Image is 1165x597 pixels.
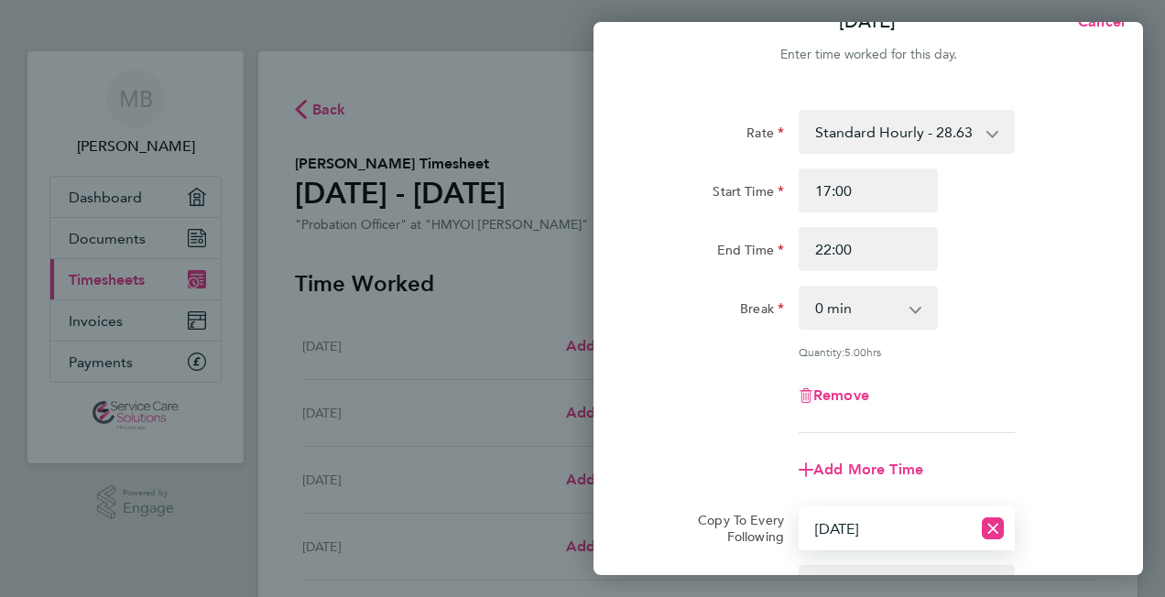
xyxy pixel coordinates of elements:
[713,183,784,205] label: Start Time
[813,461,923,478] span: Add More Time
[717,242,784,264] label: End Time
[593,44,1143,66] div: Enter time worked for this day.
[1072,13,1125,30] span: Cancel
[839,9,896,35] p: [DATE]
[799,344,1015,359] div: Quantity: hrs
[844,344,866,359] span: 5.00
[746,125,784,147] label: Rate
[1049,4,1143,40] button: Cancel
[799,462,923,477] button: Add More Time
[799,227,938,271] input: E.g. 18:00
[982,508,1004,548] button: Reset selection
[813,386,869,404] span: Remove
[740,300,784,322] label: Break
[683,512,784,545] label: Copy To Every Following
[799,168,938,212] input: E.g. 08:00
[799,388,869,403] button: Remove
